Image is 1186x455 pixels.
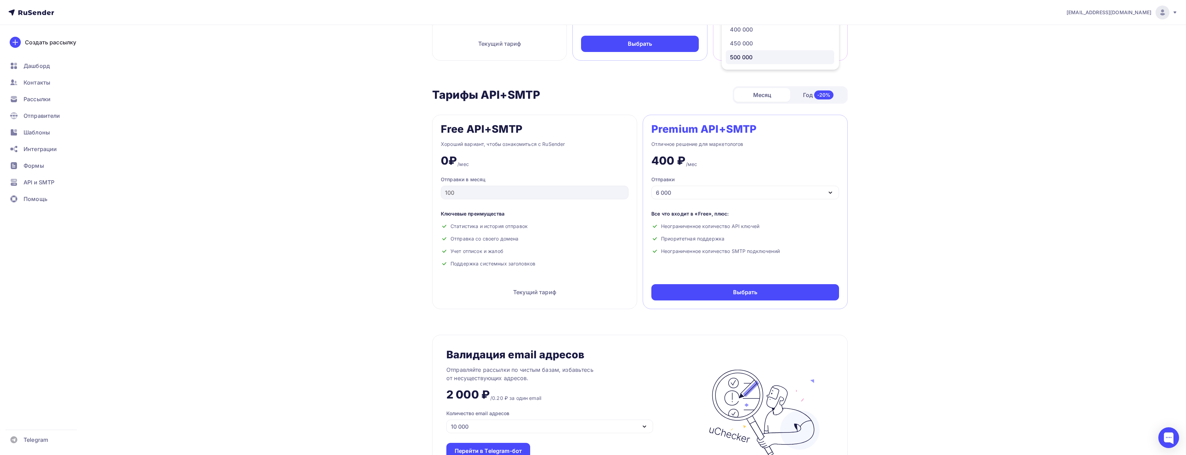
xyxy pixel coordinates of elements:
[25,38,76,46] div: Создать рассылку
[441,35,558,52] div: Текущий тариф
[790,88,846,102] div: Год
[451,422,469,431] div: 10 000
[441,235,628,242] div: Отправка со своего домена
[441,260,628,267] div: Поддержка системных заголовков
[628,40,652,48] div: Выбрать
[24,195,47,203] span: Помощь
[441,223,628,230] div: Статистика и история отправок
[446,388,490,402] div: 2 000 ₽
[455,447,522,455] div: Перейти в Telegram-бот
[6,159,88,173] a: Формы
[651,140,839,148] div: Отличное решение для маркетологов
[457,161,469,168] div: /мес
[6,59,88,73] a: Дашборд
[6,76,88,89] a: Контакты
[651,223,839,230] div: Неограниченное количество API ключей
[651,154,685,168] div: 400 ₽
[1067,6,1178,19] a: [EMAIL_ADDRESS][DOMAIN_NAME]
[446,366,619,382] div: Отправляйте рассылки по чистым базам, избавьтесь от несуществующих адресов.
[1067,9,1151,16] span: [EMAIL_ADDRESS][DOMAIN_NAME]
[446,410,676,433] button: Количество email адресов 10 000
[441,140,628,148] div: Хороший вариант, чтобы ознакомиться с RuSender
[24,95,51,103] span: Рассылки
[730,25,753,34] div: 400 000
[446,349,584,360] div: Валидация email адресов
[441,210,628,217] div: Ключевые преимущества
[446,410,509,417] div: Количество email адресов
[24,161,44,170] span: Формы
[441,154,457,168] div: 0₽
[651,210,839,217] div: Все что входит в «Free», плюс:
[651,123,757,134] div: Premium API+SMTP
[686,161,697,168] div: /мес
[656,189,671,197] div: 6 000
[24,178,54,186] span: API и SMTP
[24,128,50,137] span: Шаблоны
[651,176,839,199] button: Отправки 6 000
[441,284,628,300] div: Текущий тариф
[6,125,88,139] a: Шаблоны
[441,248,628,255] div: Учет отписок и жалоб
[651,176,675,183] div: Отправки
[730,39,753,47] div: 450 000
[814,90,834,99] div: -20%
[651,248,839,255] div: Неограниченное количество SMTP подключений
[6,109,88,123] a: Отправители
[441,176,628,183] div: Отправки в месяц
[733,288,758,296] div: Выбрать
[24,112,60,120] span: Отправители
[24,145,57,153] span: Интеграции
[6,92,88,106] a: Рассылки
[651,235,839,242] div: Приоритетная поддержка
[24,78,50,87] span: Контакты
[24,62,50,70] span: Дашборд
[734,88,790,102] div: Месяц
[441,123,523,134] div: Free API+SMTP
[432,88,540,102] h2: Тарифы API+SMTP
[24,436,48,444] span: Telegram
[730,53,752,61] div: 500 000
[490,395,541,402] div: /0.20 ₽ за один email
